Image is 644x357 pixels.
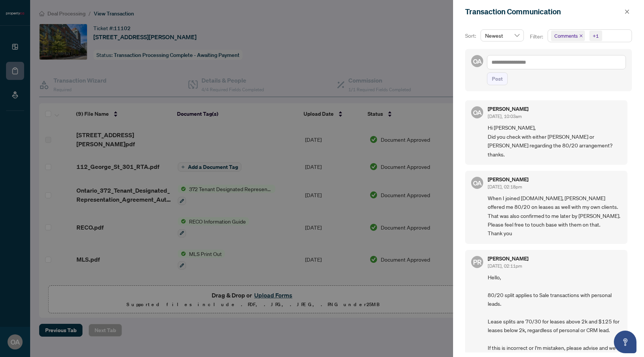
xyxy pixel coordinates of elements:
[593,32,599,40] div: +1
[465,6,622,17] div: Transaction Communication
[485,30,519,41] span: Newest
[488,113,522,119] span: [DATE], 10:03am
[473,56,482,66] span: OA
[473,178,482,188] span: OA
[473,107,482,118] span: OA
[488,184,522,190] span: [DATE], 02:18pm
[488,194,621,238] span: When I joined [DOMAIN_NAME], [PERSON_NAME] offered me 80/20 on leases as well with my own clients...
[488,177,528,182] h5: [PERSON_NAME]
[624,9,630,14] span: close
[488,263,522,269] span: [DATE], 02:11pm
[473,257,482,267] span: PR
[465,32,478,40] p: Sort:
[554,32,578,40] span: Comments
[487,72,508,85] button: Post
[488,106,528,112] h5: [PERSON_NAME]
[614,331,636,353] button: Open asap
[488,256,528,261] h5: [PERSON_NAME]
[530,32,544,41] p: Filter:
[579,34,583,38] span: close
[551,31,585,41] span: Comments
[488,123,621,159] span: Hi [PERSON_NAME], Did you check with either [PERSON_NAME] or [PERSON_NAME] regarding the 80/20 ar...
